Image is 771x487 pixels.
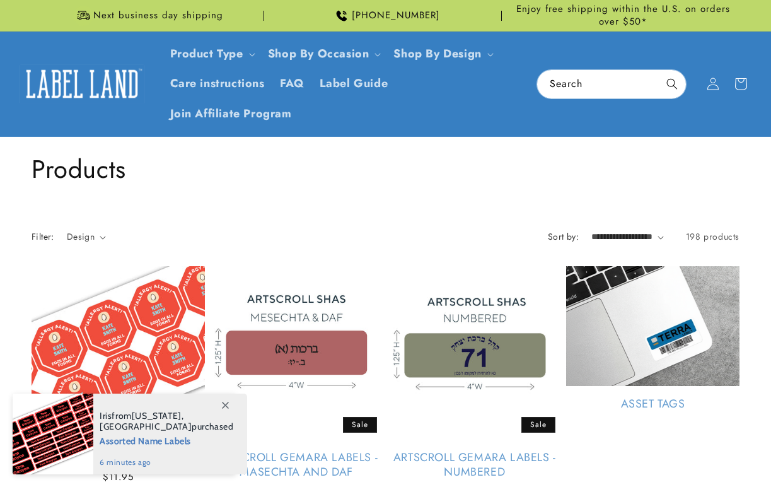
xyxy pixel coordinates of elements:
a: Shop By Design [393,45,481,62]
h2: Filter: [32,230,54,243]
img: Label Land [19,64,145,103]
a: Artscroll Gemara Labels - Masechta and Daf [210,450,383,480]
span: from , purchased [100,411,234,432]
a: FAQ [272,69,312,98]
span: Label Guide [320,76,388,91]
summary: Shop By Design [386,39,498,69]
span: Next business day shipping [93,9,223,22]
a: Label Guide [312,69,396,98]
a: Care instructions [163,69,272,98]
span: Shop By Occasion [268,47,369,61]
span: Design [67,230,95,243]
span: Assorted Name Labels [100,432,234,448]
a: Label Land [14,59,150,108]
summary: Shop By Occasion [260,39,386,69]
span: 198 products [686,230,739,243]
summary: Design (0 selected) [67,230,106,243]
a: Join Affiliate Program [163,99,299,129]
a: Product Type [170,45,243,62]
span: FAQ [280,76,304,91]
a: Artscroll Gemara Labels - Numbered [388,450,562,480]
span: [PHONE_NUMBER] [352,9,440,22]
a: Asset Tags [566,397,739,411]
span: [US_STATE] [132,410,182,421]
span: [GEOGRAPHIC_DATA] [100,421,192,432]
h1: Products [32,153,739,185]
span: Iris [100,410,112,421]
label: Sort by: [548,230,579,243]
span: Enjoy free shipping within the U.S. on orders over $50* [507,3,739,28]
summary: Product Type [163,39,260,69]
span: 6 minutes ago [100,457,234,468]
span: Join Affiliate Program [170,107,292,121]
span: Care instructions [170,76,265,91]
button: Search [658,70,686,98]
